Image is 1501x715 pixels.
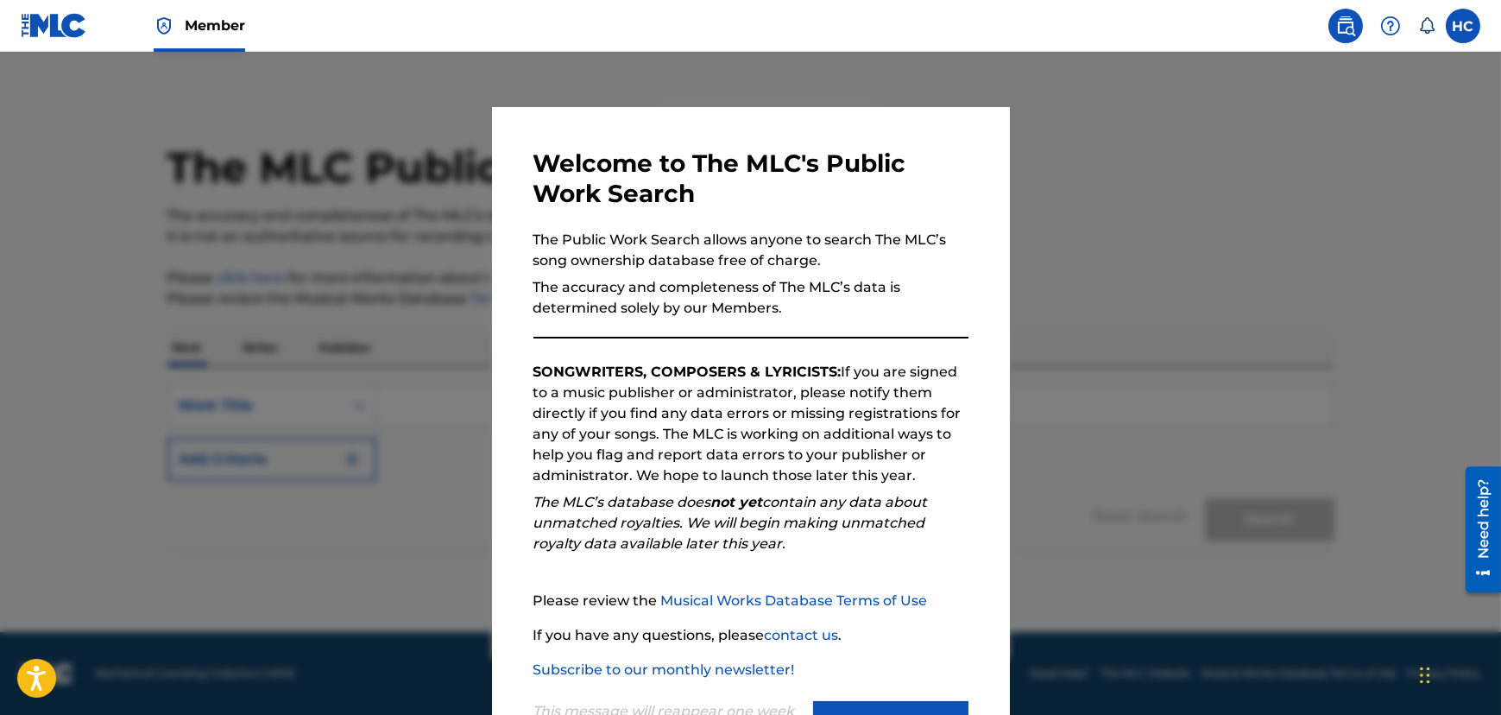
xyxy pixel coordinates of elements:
[533,494,928,552] em: The MLC’s database does contain any data about unmatched royalties. We will begin making unmatche...
[533,230,968,271] p: The Public Work Search allows anyone to search The MLC’s song ownership database free of charge.
[711,494,763,510] strong: not yet
[185,16,245,35] span: Member
[1373,9,1408,43] div: Help
[533,362,968,486] p: If you are signed to a music publisher or administrator, please notify them directly if you find ...
[21,13,87,38] img: MLC Logo
[765,627,839,643] a: contact us
[1328,9,1363,43] a: Public Search
[1453,460,1501,599] iframe: Resource Center
[533,364,842,380] strong: SONGWRITERS, COMPOSERS & LYRICISTS:
[533,277,968,319] p: The accuracy and completeness of The MLC’s data is determined solely by our Members.
[533,661,795,678] a: Subscribe to our monthly newsletter!
[533,149,968,209] h3: Welcome to The MLC's Public Work Search
[1418,17,1435,35] div: Notifications
[1335,16,1356,36] img: search
[1380,16,1401,36] img: help
[661,592,928,609] a: Musical Works Database Terms of Use
[1420,649,1430,701] div: Drag
[1415,632,1501,715] iframe: Chat Widget
[1446,9,1480,43] div: User Menu
[154,16,174,36] img: Top Rightsholder
[533,625,968,646] p: If you have any questions, please .
[533,591,968,611] p: Please review the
